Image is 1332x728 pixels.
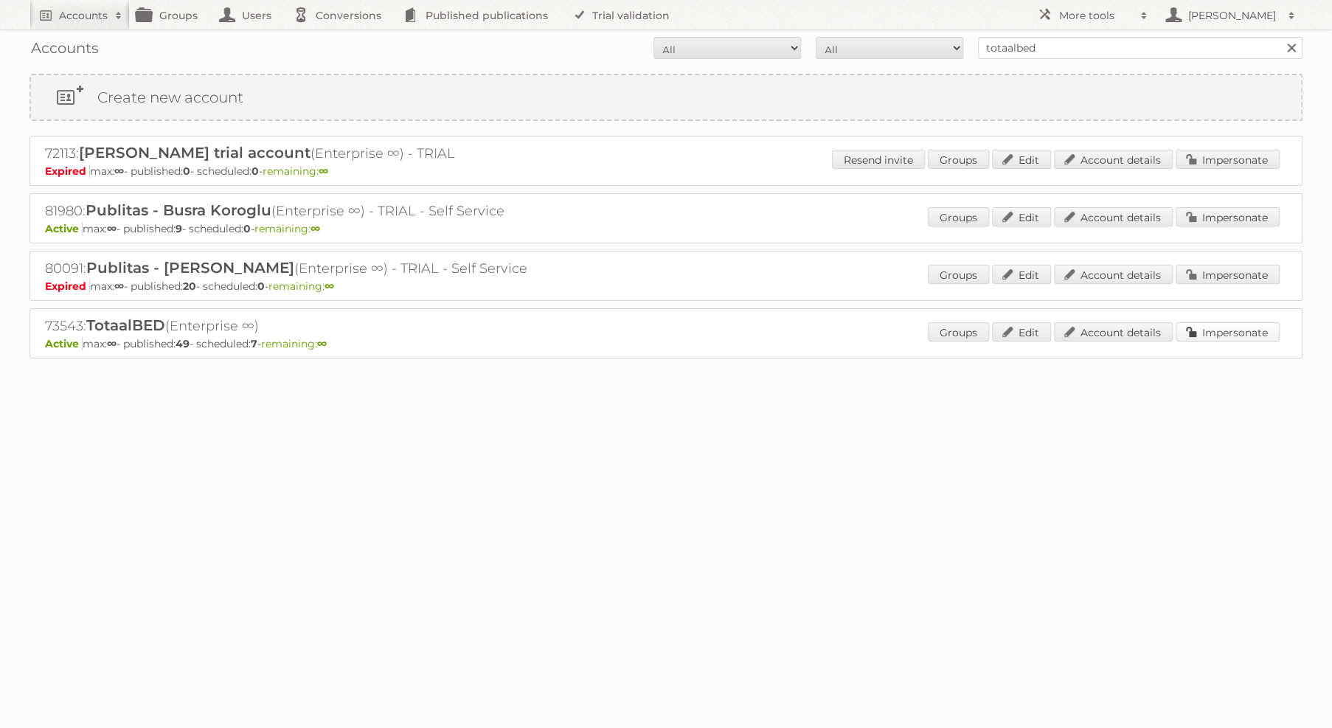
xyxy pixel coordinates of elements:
[45,164,90,178] span: Expired
[31,75,1301,119] a: Create new account
[45,337,1287,350] p: max: - published: - scheduled: -
[45,337,83,350] span: Active
[59,8,108,23] h2: Accounts
[45,222,1287,235] p: max: - published: - scheduled: -
[183,280,196,293] strong: 20
[114,164,124,178] strong: ∞
[1059,8,1133,23] h2: More tools
[832,150,925,169] a: Resend invite
[45,201,561,221] h2: 81980: (Enterprise ∞) - TRIAL - Self Service
[311,222,320,235] strong: ∞
[928,150,989,169] a: Groups
[107,337,117,350] strong: ∞
[992,207,1051,226] a: Edit
[252,164,259,178] strong: 0
[45,259,561,278] h2: 80091: (Enterprise ∞) - TRIAL - Self Service
[268,280,334,293] span: remaining:
[1176,322,1280,342] a: Impersonate
[317,337,327,350] strong: ∞
[107,222,117,235] strong: ∞
[1184,8,1280,23] h2: [PERSON_NAME]
[86,316,165,334] span: TotaalBED
[251,337,257,350] strong: 7
[1054,207,1173,226] a: Account details
[45,280,1287,293] p: max: - published: - scheduled: -
[1054,150,1173,169] a: Account details
[45,316,561,336] h2: 73543: (Enterprise ∞)
[1176,265,1280,284] a: Impersonate
[261,337,327,350] span: remaining:
[928,265,989,284] a: Groups
[114,280,124,293] strong: ∞
[319,164,328,178] strong: ∞
[263,164,328,178] span: remaining:
[86,259,294,277] span: Publitas - [PERSON_NAME]
[86,201,271,219] span: Publitas - Busra Koroglu
[928,322,989,342] a: Groups
[45,280,90,293] span: Expired
[176,222,182,235] strong: 9
[45,144,561,163] h2: 72113: (Enterprise ∞) - TRIAL
[992,150,1051,169] a: Edit
[325,280,334,293] strong: ∞
[45,222,83,235] span: Active
[254,222,320,235] span: remaining:
[1054,322,1173,342] a: Account details
[992,265,1051,284] a: Edit
[45,164,1287,178] p: max: - published: - scheduled: -
[1176,207,1280,226] a: Impersonate
[928,207,989,226] a: Groups
[79,144,311,162] span: [PERSON_NAME] trial account
[183,164,190,178] strong: 0
[257,280,265,293] strong: 0
[1176,150,1280,169] a: Impersonate
[176,337,190,350] strong: 49
[243,222,251,235] strong: 0
[1054,265,1173,284] a: Account details
[992,322,1051,342] a: Edit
